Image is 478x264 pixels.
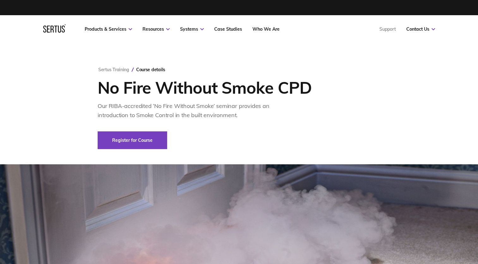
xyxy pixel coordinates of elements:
[379,26,396,32] a: Support
[406,26,435,32] a: Contact Us
[252,26,280,32] a: Who We Are
[98,67,129,72] a: Sertus Training
[85,26,132,32] a: Products & Services
[180,26,204,32] a: Systems
[98,131,167,149] a: Register for Course
[98,79,312,97] h1: No Fire Without Smoke CPD
[446,234,478,264] iframe: Chat Widget
[142,26,170,32] a: Resources
[214,26,242,32] a: Case Studies
[98,102,271,120] div: Our RIBA-accredited ‘No Fire Without Smoke’ seminar provides an introduction to Smoke Control in ...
